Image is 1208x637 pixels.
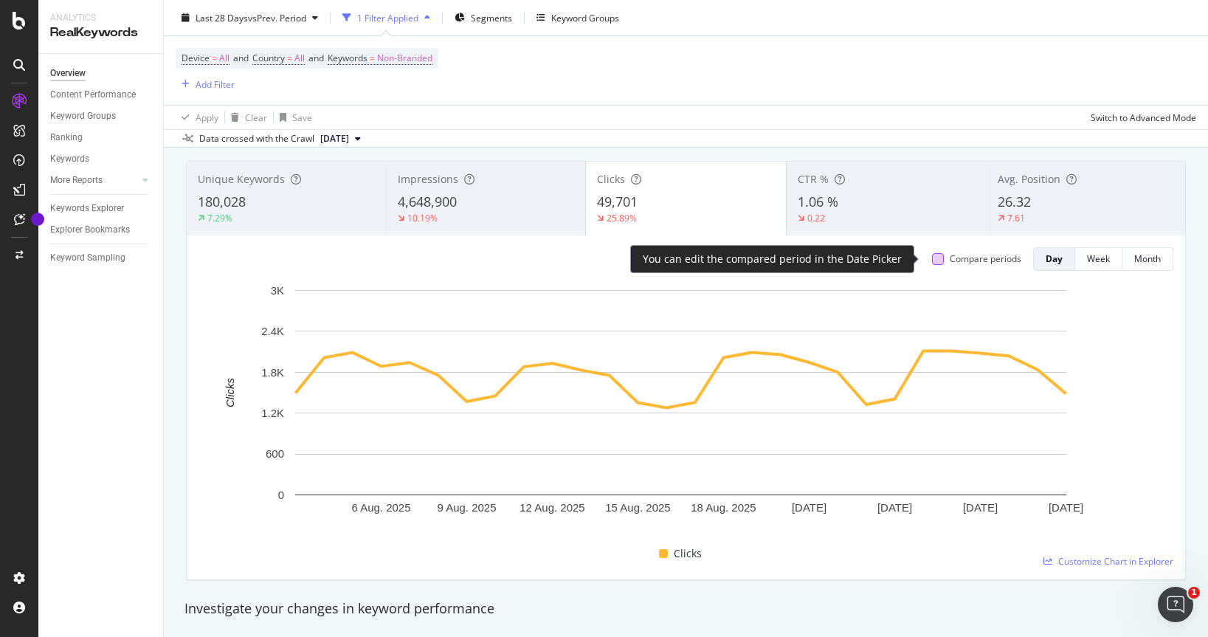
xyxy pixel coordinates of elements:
text: 6 Aug. 2025 [351,501,410,514]
div: Investigate your changes in keyword performance [184,599,1187,619]
button: Switch to Advanced Mode [1085,106,1196,129]
span: All [219,48,229,69]
button: Week [1075,247,1122,271]
span: Impressions [398,172,458,186]
div: 0.22 [807,212,825,224]
span: 1 [1188,587,1200,599]
div: Month [1134,252,1161,265]
text: 15 Aug. 2025 [605,501,670,514]
span: 1.06 % [798,193,838,210]
div: You can edit the compared period in the Date Picker [643,252,902,266]
span: and [308,52,324,64]
div: Add Filter [196,78,235,90]
text: 3K [271,284,284,297]
div: Overview [50,66,86,81]
div: Data crossed with the Crawl [199,132,314,145]
span: Clicks [674,545,702,562]
span: 180,028 [198,193,246,210]
div: 7.29% [207,212,232,224]
span: 26.32 [998,193,1031,210]
button: Segments [449,6,518,30]
button: Add Filter [176,75,235,93]
div: Day [1046,252,1063,265]
text: [DATE] [877,501,912,514]
span: Country [252,52,285,64]
text: Clicks [224,377,236,407]
div: More Reports [50,173,103,188]
div: Tooltip anchor [31,213,44,226]
text: [DATE] [1049,501,1083,514]
span: Clicks [597,172,625,186]
div: 7.61 [1007,212,1025,224]
a: More Reports [50,173,138,188]
div: 10.19% [407,212,438,224]
span: Customize Chart in Explorer [1058,555,1173,568]
a: Explorer Bookmarks [50,222,153,238]
div: Keywords Explorer [50,201,124,216]
span: Avg. Position [998,172,1060,186]
button: [DATE] [314,130,367,148]
text: [DATE] [963,501,998,514]
span: Keywords [328,52,367,64]
a: Content Performance [50,87,153,103]
button: Last 28 DaysvsPrev. Period [176,6,324,30]
button: Apply [176,106,218,129]
a: Keyword Sampling [50,250,153,266]
button: Day [1033,247,1075,271]
span: Unique Keywords [198,172,285,186]
button: Month [1122,247,1173,271]
a: Ranking [50,130,153,145]
div: RealKeywords [50,24,151,41]
text: 600 [266,447,284,460]
text: 12 Aug. 2025 [520,501,584,514]
button: 1 Filter Applied [336,6,436,30]
span: 49,701 [597,193,638,210]
text: [DATE] [792,501,826,514]
a: Keywords [50,151,153,167]
text: 9 Aug. 2025 [437,501,496,514]
a: Customize Chart in Explorer [1043,555,1173,568]
span: Last 28 Days [196,11,248,24]
text: 0 [278,489,284,501]
span: = [287,52,292,64]
div: 1 Filter Applied [357,11,418,24]
span: 2025 Aug. 26th [320,132,349,145]
div: 25.89% [607,212,637,224]
iframe: Intercom live chat [1158,587,1193,622]
a: Overview [50,66,153,81]
text: 18 Aug. 2025 [691,501,756,514]
span: = [370,52,375,64]
a: Keywords Explorer [50,201,153,216]
text: 1.8K [261,366,284,379]
button: Keyword Groups [531,6,625,30]
span: Segments [471,11,512,24]
div: Compare periods [950,252,1021,265]
div: Save [292,111,312,123]
span: All [294,48,305,69]
div: Week [1087,252,1110,265]
div: Keyword Groups [50,109,116,124]
span: Device [182,52,210,64]
div: Clear [245,111,267,123]
span: 4,648,900 [398,193,457,210]
span: = [212,52,217,64]
a: Keyword Groups [50,109,153,124]
button: Clear [225,106,267,129]
div: Analytics [50,12,151,24]
text: 2.4K [261,325,284,337]
div: Ranking [50,130,83,145]
text: 1.2K [261,407,284,419]
svg: A chart. [199,283,1162,539]
div: Switch to Advanced Mode [1091,111,1196,123]
div: Keywords [50,151,89,167]
div: Explorer Bookmarks [50,222,130,238]
div: Apply [196,111,218,123]
span: vs Prev. Period [248,11,306,24]
div: Keyword Groups [551,11,619,24]
div: Keyword Sampling [50,250,125,266]
span: CTR % [798,172,829,186]
button: Save [274,106,312,129]
span: and [233,52,249,64]
div: Content Performance [50,87,136,103]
